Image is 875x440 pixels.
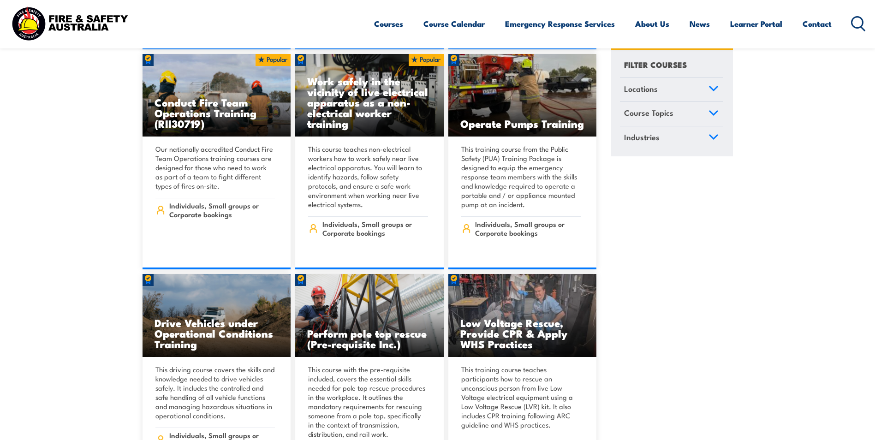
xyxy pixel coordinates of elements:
p: This training course teaches participants how to rescue an unconscious person from live Low Volta... [461,365,581,429]
a: Courses [374,12,403,36]
p: This course teaches non-electrical workers how to work safely near live electrical apparatus. You... [308,144,428,209]
a: Emergency Response Services [505,12,615,36]
h3: Low Voltage Rescue, Provide CPR & Apply WHS Practices [460,317,585,349]
h4: FILTER COURSES [624,58,687,71]
p: Our nationally accredited Conduct Fire Team Operations training courses are designed for those wh... [155,144,275,190]
h3: Perform pole top rescue (Pre-requisite Inc.) [307,328,432,349]
p: This driving course covers the skills and knowledge needed to drive vehicles safely. It includes ... [155,365,275,420]
img: Perform pole top rescue (Pre-requisite Inc.) [295,274,444,357]
a: Work safely in the vicinity of live electrical apparatus as a non-electrical worker training [295,54,444,137]
img: Fire Team Operations [143,54,291,137]
p: This training course from the Public Safety (PUA) Training Package is designed to equip the emerg... [461,144,581,209]
span: Individuals, Small groups or Corporate bookings [322,220,428,237]
h3: Drive Vehicles under Operational Conditions Training [155,317,279,349]
img: Drive Vehicles under Operational Conditions TRAINING [143,274,291,357]
img: Work safely in the vicinity of live electrical apparatus as a non-electrical worker (Distance) TR... [295,54,444,137]
a: News [690,12,710,36]
a: Contact [803,12,832,36]
a: Conduct Fire Team Operations Training (RII30719) [143,54,291,137]
h3: Work safely in the vicinity of live electrical apparatus as a non-electrical worker training [307,76,432,129]
p: This course with the pre-requisite included, covers the essential skills needed for pole top resc... [308,365,428,439]
a: Course Calendar [423,12,485,36]
span: Individuals, Small groups or Corporate bookings [475,220,581,237]
span: Course Topics [624,107,673,119]
a: Locations [620,78,723,102]
a: Operate Pumps Training [448,54,597,137]
a: Low Voltage Rescue, Provide CPR & Apply WHS Practices [448,274,597,357]
span: Industries [624,131,660,143]
a: Learner Portal [730,12,782,36]
span: Individuals, Small groups or Corporate bookings [169,201,275,219]
a: About Us [635,12,669,36]
img: Operate Pumps TRAINING [448,54,597,137]
a: Course Topics [620,102,723,126]
a: Industries [620,126,723,150]
h3: Conduct Fire Team Operations Training (RII30719) [155,97,279,129]
img: Low Voltage Rescue, Provide CPR & Apply WHS Practices TRAINING [448,274,597,357]
span: Locations [624,83,658,95]
h3: Operate Pumps Training [460,118,585,129]
a: Drive Vehicles under Operational Conditions Training [143,274,291,357]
